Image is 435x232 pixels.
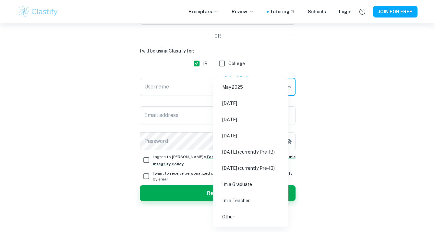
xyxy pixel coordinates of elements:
li: May 2025 [216,80,286,95]
li: [DATE] (currently Pre-IB) [216,161,286,176]
li: [DATE] [216,112,286,127]
li: Other [216,209,286,224]
li: I'm a Teacher [216,193,286,208]
li: [DATE] [216,96,286,111]
li: [DATE] (currently Pre-IB) [216,145,286,159]
li: I'm a Graduate [216,177,286,192]
li: [DATE] [216,128,286,143]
